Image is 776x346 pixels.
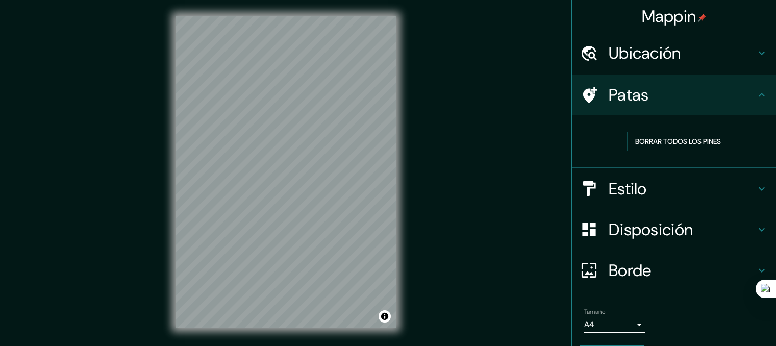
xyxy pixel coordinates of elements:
div: Ubicación [572,33,776,73]
font: Ubicación [609,42,681,64]
div: Estilo [572,168,776,209]
canvas: Mapa [176,16,396,328]
font: Disposición [609,219,693,240]
img: pin-icon.png [698,14,706,22]
div: Patas [572,75,776,115]
font: Mappin [642,6,696,27]
font: A4 [584,319,594,330]
button: Activar o desactivar atribución [379,310,391,323]
font: Tamaño [584,308,605,316]
font: Patas [609,84,649,106]
div: A4 [584,316,645,333]
font: Estilo [609,178,647,200]
iframe: Lanzador de widgets de ayuda [685,306,765,335]
font: Borde [609,260,652,281]
div: Borde [572,250,776,291]
font: Borrar todos los pines [635,137,721,146]
button: Borrar todos los pines [627,132,729,151]
div: Disposición [572,209,776,250]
